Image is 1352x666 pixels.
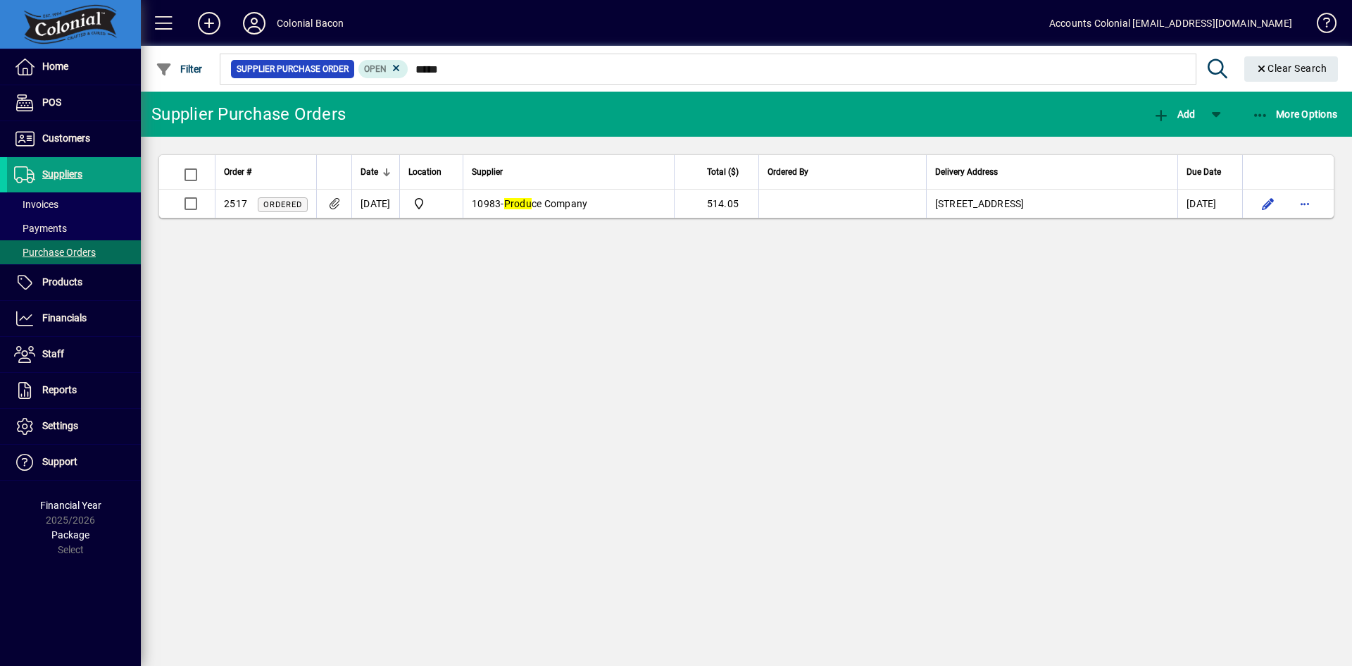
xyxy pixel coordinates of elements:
span: Clear Search [1256,63,1327,74]
span: Home [42,61,68,72]
button: More Options [1248,101,1341,127]
span: Support [42,456,77,467]
a: Support [7,445,141,480]
a: Payments [7,216,141,240]
td: [DATE] [351,190,399,218]
a: Knowledge Base [1306,3,1334,49]
span: Delivery Address [935,164,998,180]
a: Products [7,265,141,300]
span: Ordered By [768,164,808,180]
a: Home [7,49,141,85]
div: Supplier [472,164,665,180]
span: Due Date [1187,164,1221,180]
td: [STREET_ADDRESS] [926,190,1177,218]
div: Due Date [1187,164,1234,180]
span: 2517 [224,198,247,209]
span: Financials [42,312,87,323]
span: Add [1153,109,1195,120]
div: Accounts Colonial [EMAIL_ADDRESS][DOMAIN_NAME] [1049,12,1292,35]
span: Colonial Bacon [408,195,454,212]
span: Open [364,64,387,74]
span: Supplier Purchase Order [237,62,349,76]
button: Edit [1257,192,1279,215]
a: Reports [7,373,141,408]
a: Financials [7,301,141,336]
span: Settings [42,420,78,431]
span: Suppliers [42,168,82,180]
span: Products [42,276,82,288]
button: Add [187,11,232,36]
td: - [463,190,674,218]
span: Package [51,529,89,541]
a: Purchase Orders [7,240,141,264]
a: Customers [7,121,141,156]
span: Staff [42,348,64,359]
span: Purchase Orders [14,247,96,258]
div: Ordered By [768,164,918,180]
button: Add [1149,101,1198,127]
a: POS [7,85,141,121]
span: More Options [1252,109,1338,120]
span: ce Company [504,198,588,209]
span: 10983 [472,198,501,209]
span: Filter [156,63,203,75]
span: Financial Year [40,500,101,511]
div: Supplier Purchase Orders [151,103,346,125]
span: Payments [14,223,67,234]
button: More options [1294,192,1316,215]
div: Date [361,164,391,180]
button: Filter [152,56,206,82]
span: Location [408,164,442,180]
span: Date [361,164,378,180]
span: Customers [42,132,90,144]
span: Ordered [263,200,302,209]
td: 514.05 [674,190,758,218]
div: Order # [224,164,308,180]
button: Profile [232,11,277,36]
button: Clear [1244,56,1339,82]
a: Settings [7,409,141,444]
td: [DATE] [1177,190,1242,218]
span: Supplier [472,164,503,180]
span: Invoices [14,199,58,210]
span: POS [42,97,61,108]
div: Total ($) [683,164,751,180]
a: Invoices [7,192,141,216]
em: Produ [504,198,532,209]
span: Reports [42,384,77,395]
span: Total ($) [707,164,739,180]
div: Location [408,164,454,180]
a: Staff [7,337,141,372]
div: Colonial Bacon [277,12,344,35]
mat-chip: Completion Status: Open [358,60,408,78]
span: Order # [224,164,251,180]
